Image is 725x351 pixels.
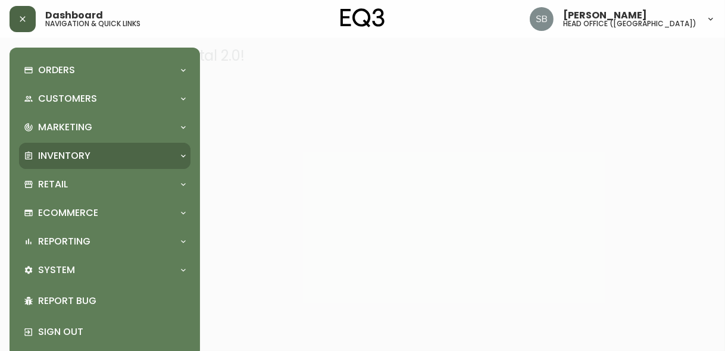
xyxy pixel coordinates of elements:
div: Orders [19,57,190,83]
p: Customers [38,92,97,105]
img: 85855414dd6b989d32b19e738a67d5b5 [530,7,554,31]
div: Sign Out [19,316,190,347]
p: Sign Out [38,325,186,339]
p: Marketing [38,121,92,134]
span: [PERSON_NAME] [563,11,647,20]
p: Ecommerce [38,206,98,220]
div: System [19,257,190,283]
h5: navigation & quick links [45,20,140,27]
p: Reporting [38,235,90,248]
p: System [38,264,75,277]
h5: head office ([GEOGRAPHIC_DATA]) [563,20,696,27]
div: Inventory [19,143,190,169]
div: Report Bug [19,286,190,316]
p: Retail [38,178,68,191]
div: Ecommerce [19,200,190,226]
p: Orders [38,64,75,77]
img: logo [340,8,385,27]
p: Inventory [38,149,90,162]
div: Retail [19,171,190,198]
div: Customers [19,86,190,112]
p: Report Bug [38,294,186,308]
div: Reporting [19,228,190,255]
div: Marketing [19,114,190,140]
span: Dashboard [45,11,103,20]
